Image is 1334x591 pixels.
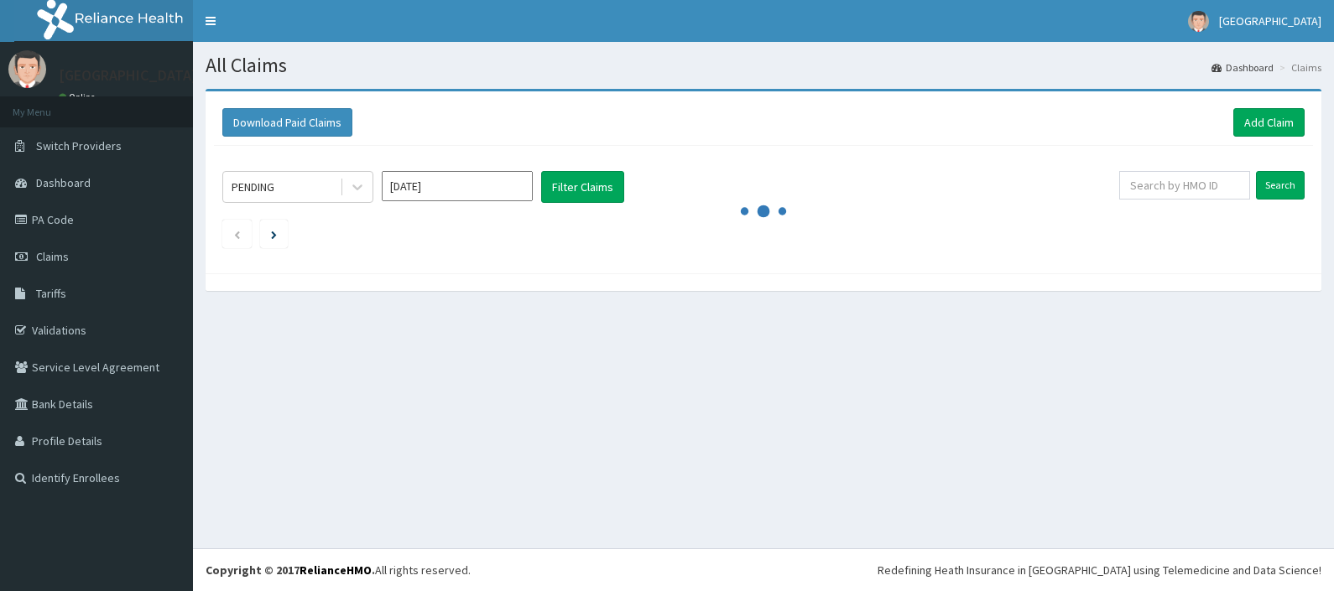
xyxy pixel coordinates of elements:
svg: audio-loading [738,186,789,236]
img: User Image [8,50,46,88]
button: Filter Claims [541,171,624,203]
span: Tariffs [36,286,66,301]
span: [GEOGRAPHIC_DATA] [1219,13,1321,29]
p: [GEOGRAPHIC_DATA] [59,68,197,83]
strong: Copyright © 2017 . [206,562,375,578]
a: Dashboard [1212,60,1274,75]
a: Online [59,91,99,103]
a: Next page [271,226,277,241]
button: Download Paid Claims [222,108,352,137]
span: Switch Providers [36,138,122,153]
span: Claims [36,249,69,264]
a: Previous page [233,226,241,241]
input: Search by HMO ID [1119,171,1250,200]
a: RelianceHMO [300,562,372,578]
li: Claims [1275,60,1321,75]
img: User Image [1188,11,1209,32]
h1: All Claims [206,54,1321,76]
span: Dashboard [36,175,91,190]
input: Search [1256,171,1305,200]
div: Redefining Heath Insurance in [GEOGRAPHIC_DATA] using Telemedicine and Data Science! [878,562,1321,578]
input: Select Month and Year [382,171,533,201]
a: Add Claim [1233,108,1305,137]
div: PENDING [232,179,274,195]
footer: All rights reserved. [193,548,1334,591]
